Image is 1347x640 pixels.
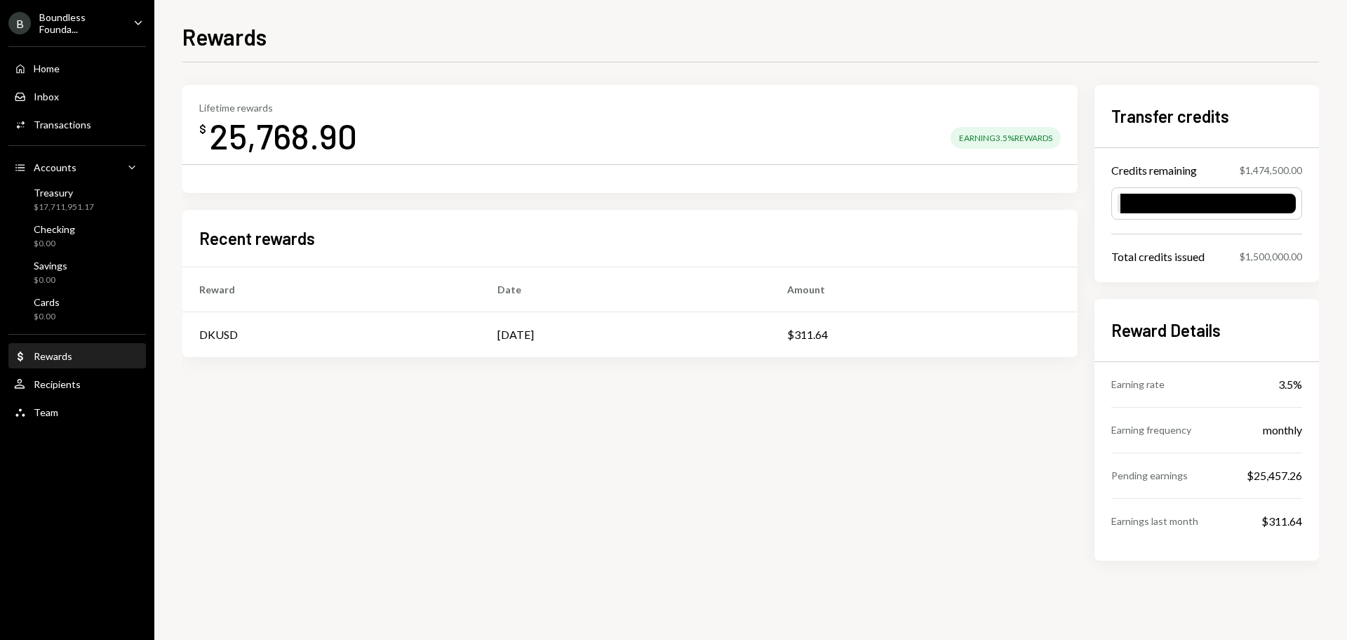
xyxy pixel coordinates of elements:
[1111,105,1302,128] h2: Transfer credits
[199,227,315,250] h2: Recent rewards
[1111,514,1198,528] div: Earnings last month
[1111,468,1188,483] div: Pending earnings
[34,406,58,418] div: Team
[182,22,267,51] h1: Rewards
[34,91,59,102] div: Inbox
[209,114,357,158] div: 25,768.90
[8,182,146,216] a: Treasury$17,711,951.17
[34,274,67,286] div: $0.00
[8,219,146,253] a: Checking$0.00
[182,312,481,357] td: DKUSD
[1111,422,1191,437] div: Earning frequency
[8,84,146,109] a: Inbox
[8,371,146,396] a: Recipients
[8,12,31,34] div: B
[199,102,357,114] div: Lifetime rewards
[34,62,60,74] div: Home
[1111,377,1165,392] div: Earning rate
[481,267,770,312] th: Date
[1111,319,1302,342] h2: Reward Details
[8,343,146,368] a: Rewards
[39,11,122,35] div: Boundless Founda...
[182,267,481,312] th: Reward
[8,154,146,180] a: Accounts
[34,260,67,272] div: Savings
[8,292,146,326] a: Cards$0.00
[1247,467,1302,484] div: $25,457.26
[8,112,146,137] a: Transactions
[1240,163,1302,178] div: $1,474,500.00
[1111,248,1205,265] div: Total credits issued
[770,312,1078,357] td: $311.64
[8,255,146,289] a: Savings$0.00
[770,267,1078,312] th: Amount
[1261,513,1302,530] div: $311.64
[1263,422,1302,439] div: monthly
[1240,249,1302,264] div: $1,500,000.00
[34,378,81,390] div: Recipients
[1111,162,1197,179] div: Credits remaining
[1278,376,1302,393] div: 3.5%
[34,187,94,199] div: Treasury
[34,311,60,323] div: $0.00
[951,127,1061,149] div: Earning 3.5% Rewards
[497,326,534,343] div: [DATE]
[34,296,60,308] div: Cards
[34,350,72,362] div: Rewards
[34,223,75,235] div: Checking
[34,161,76,173] div: Accounts
[34,238,75,250] div: $0.00
[34,119,91,131] div: Transactions
[8,399,146,425] a: Team
[8,55,146,81] a: Home
[34,201,94,213] div: $17,711,951.17
[199,122,206,136] div: $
